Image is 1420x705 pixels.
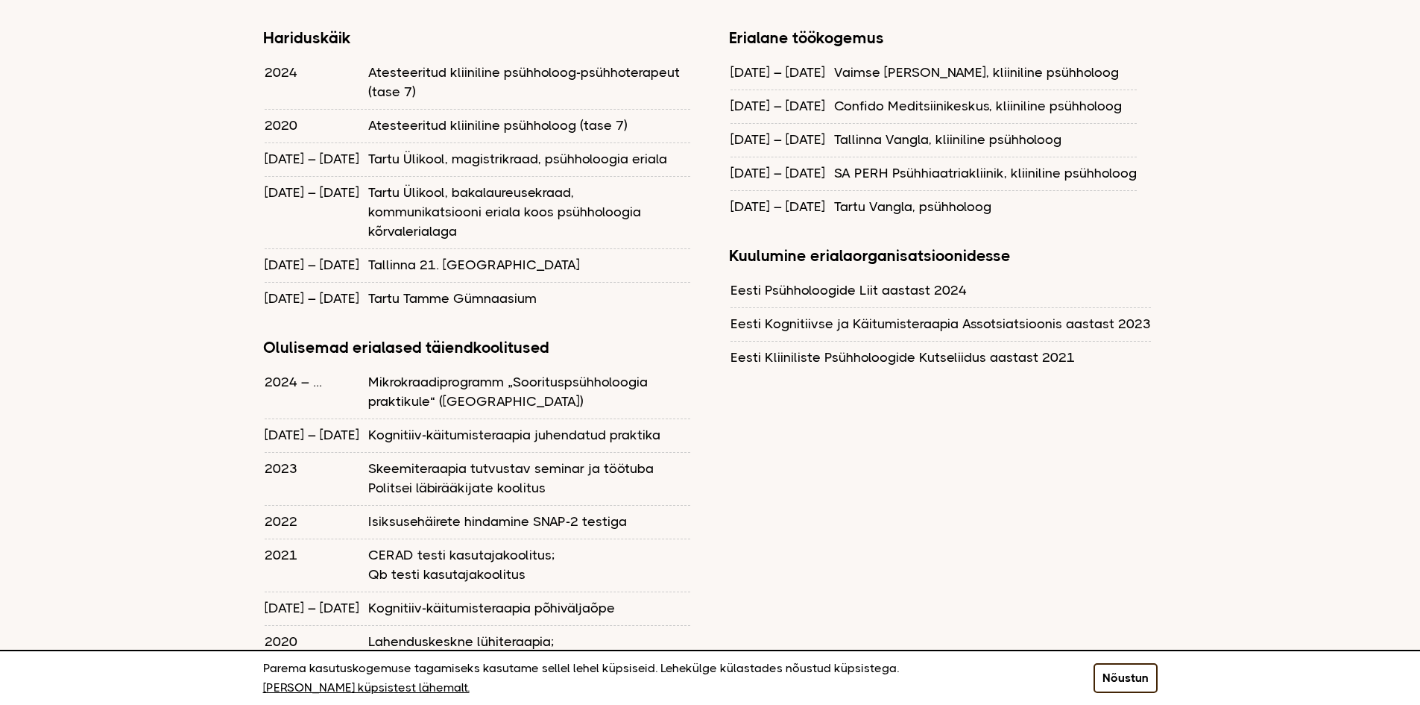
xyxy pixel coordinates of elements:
td: Tartu Vangla, psühholoog [834,190,1137,222]
td: [DATE] – [DATE] [730,190,833,222]
td: 2023 [265,452,367,504]
td: Mikrokraadiprogramm „Soorituspsühholoogia praktikule“ ([GEOGRAPHIC_DATA]) [368,366,690,417]
td: Tartu Tamme Gümnaasium [368,282,690,314]
h3: Hariduskäik [263,28,692,48]
h3: Olulisemad erialased täiendkoolitused [263,338,692,357]
td: [DATE] – [DATE] [265,419,367,451]
td: Eesti Psühholoogide Liit aastast 2024 [730,275,1151,306]
td: 2024 [265,57,367,107]
td: [DATE] – [DATE] [265,282,367,314]
h3: Erialane töökogemus [729,28,1158,48]
td: 2020 [265,109,367,141]
td: Eesti Kliiniliste Psühholoogide Kutseliidus aastast 2021 [730,341,1151,373]
h3: Kuulumine erialaorganisatsioonidesse [729,246,1158,266]
td: [DATE] – [DATE] [265,176,367,247]
td: Tartu Ülikool, magistrikraad, psühholoogia eriala [368,142,690,175]
td: Atesteeritud kliiniline psühholoog (tase 7) [368,109,690,141]
td: Isiksusehäirete hindamine SNAP-2 testiga [368,505,690,537]
td: CERAD testi kasutajakoolitus; Qb testi kasutajakoolitus [368,539,690,590]
button: Nõustun [1094,663,1158,693]
td: Tallinna 21. [GEOGRAPHIC_DATA] [368,248,690,281]
td: [DATE] – [DATE] [730,90,833,122]
td: [DATE] – [DATE] [730,57,833,88]
td: Kognitiiv-käitumisteraapia põhiväljaõpe [368,592,690,624]
td: 2021 [265,539,367,590]
td: Confido Meditsiinikeskus, kliiniline psühholoog [834,90,1137,122]
td: Skeemiteraapia tutvustav seminar ja töötuba Politsei läbirääkijate koolitus [368,452,690,504]
td: Tallinna Vangla, kliiniline psühholoog [834,123,1137,155]
a: [PERSON_NAME] küpsistest lähemalt. [263,678,470,698]
td: 2022 [265,505,367,537]
td: Atesteeritud kliiniline psühholoog-psühhoterapeut (tase 7) [368,57,690,107]
td: Tartu Ülikool, bakalaureusekraad, kommunikatsiooni eriala koos psühholoogia kõrvalerialaga [368,176,690,247]
td: SA PERH Psühhiaatriakliinik, kliiniline psühholoog [834,157,1137,189]
td: [DATE] – [DATE] [265,248,367,281]
td: [DATE] – [DATE] [730,157,833,189]
td: 2024 – ... [265,366,367,417]
td: [DATE] – [DATE] [265,592,367,624]
td: Kognitiiv-käitumisteraapia juhendatud praktika [368,419,690,451]
td: Eesti Kognitiivse ja Käitumisteraapia Assotsiatsioonis aastast 2023 [730,307,1151,339]
p: Parema kasutuskogemuse tagamiseks kasutame sellel lehel küpsiseid. Lehekülge külastades nõustud k... [263,659,1056,698]
td: Vaimse [PERSON_NAME], kliiniline psühholoog [834,57,1137,88]
td: [DATE] – [DATE] [730,123,833,155]
td: [DATE] – [DATE] [265,142,367,175]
